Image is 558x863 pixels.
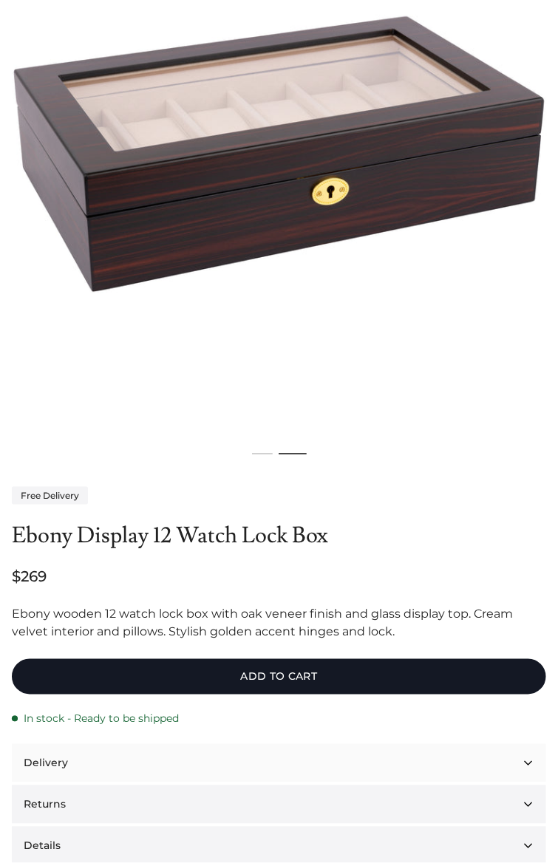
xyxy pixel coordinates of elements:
h1: Ebony Display 12 Watch Lock Box [12,522,546,549]
span: $269 [12,567,47,587]
p: Ebony wooden 12 watch lock box with oak veneer finish and glass display top. Cream velvet interio... [12,606,546,641]
span: In stock - Ready to be shipped [24,712,179,726]
li: Page dot 1 [252,446,273,462]
li: Page dot 2 [279,446,307,462]
button: Delivery [12,744,546,782]
div: Free Delivery [12,487,88,505]
button: Returns [12,785,546,824]
button: Add to cart [12,659,546,695]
